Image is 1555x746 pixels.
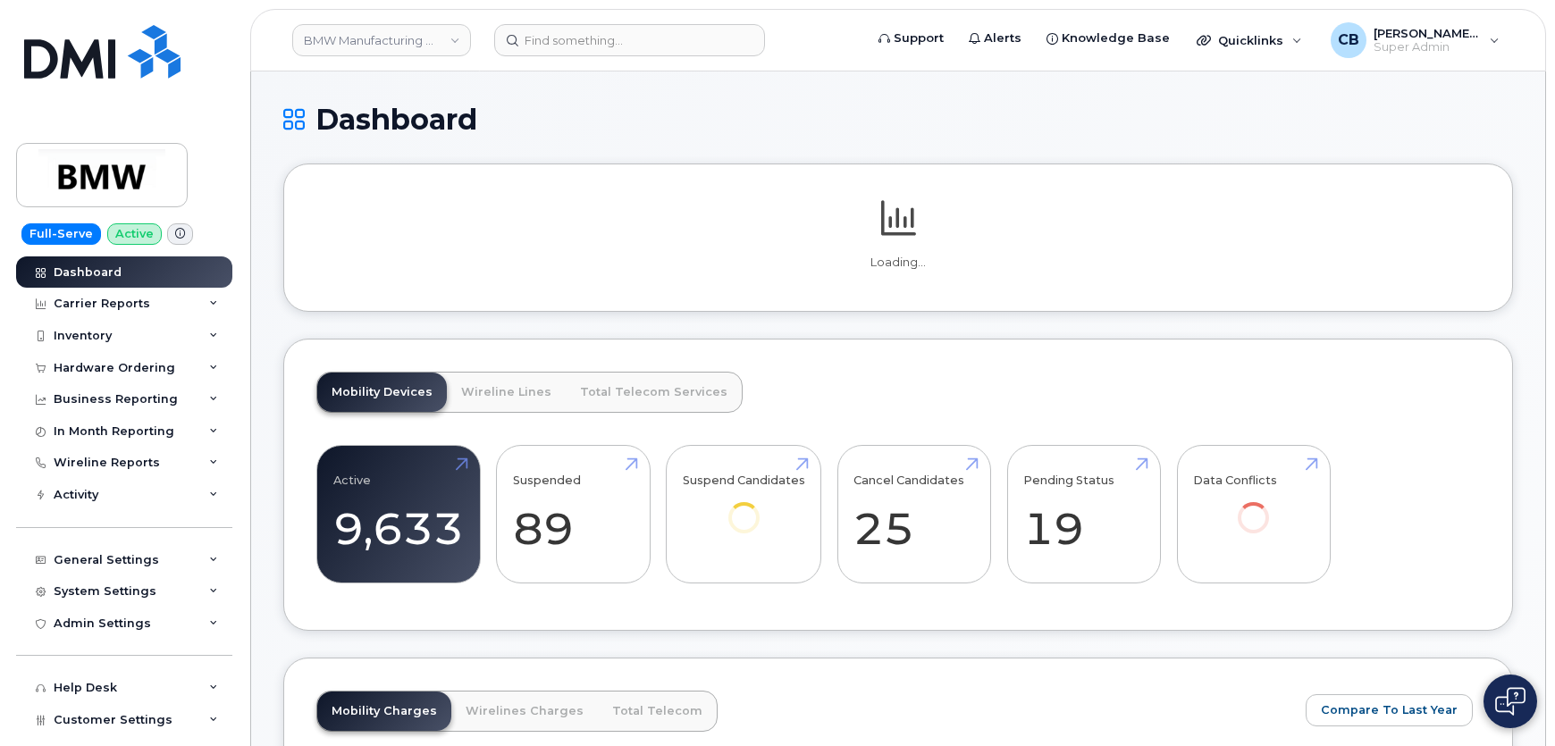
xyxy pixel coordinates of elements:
a: Cancel Candidates 25 [853,456,974,574]
a: Wireline Lines [447,373,566,412]
p: Loading... [316,255,1480,271]
a: Data Conflicts [1193,456,1314,558]
a: Mobility Devices [317,373,447,412]
a: Suspended 89 [513,456,634,574]
button: Compare To Last Year [1306,694,1473,726]
a: Total Telecom Services [566,373,742,412]
img: Open chat [1495,687,1526,716]
span: Compare To Last Year [1321,701,1458,718]
a: Suspend Candidates [683,456,805,558]
a: Pending Status 19 [1023,456,1144,574]
a: Active 9,633 [333,456,464,574]
a: Total Telecom [598,692,717,731]
a: Wirelines Charges [451,692,598,731]
h1: Dashboard [283,104,1513,135]
a: Mobility Charges [317,692,451,731]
